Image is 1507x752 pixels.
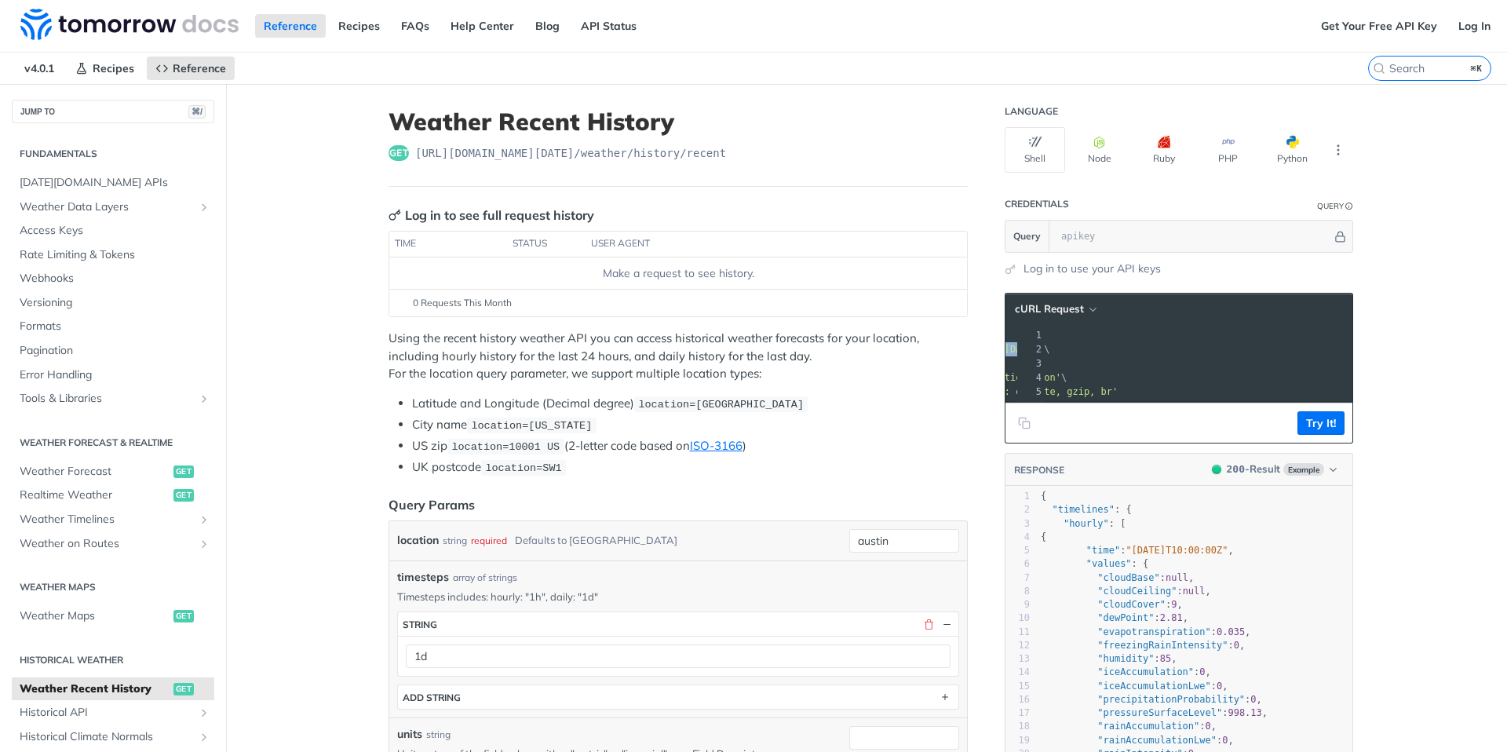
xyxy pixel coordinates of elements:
span: location=[US_STATE] [471,420,592,432]
span: "humidity" [1097,653,1154,664]
span: 0 [1234,640,1239,651]
th: user agent [586,232,936,257]
span: 9 [1171,599,1177,610]
span: : { [1041,558,1148,569]
span: : , [1041,653,1177,664]
a: Weather Data LayersShow subpages for Weather Data Layers [12,195,214,219]
span: location=[GEOGRAPHIC_DATA] [638,399,804,411]
span: 0.035 [1217,626,1245,637]
p: Timesteps includes: hourly: "1h", daily: "1d" [397,590,959,604]
button: More Languages [1326,138,1350,162]
span: Example [1283,463,1324,476]
span: : , [1041,586,1211,597]
span: get [173,683,194,695]
span: Tools & Libraries [20,391,194,407]
span: : , [1041,694,1262,705]
span: "cloudBase" [1097,572,1159,583]
th: time [389,232,507,257]
a: Pagination [12,339,214,363]
a: Rate Limiting & Tokens [12,243,214,267]
div: 2 [1005,503,1030,517]
span: "cloudCeiling" [1097,586,1177,597]
button: Show subpages for Historical API [198,706,210,719]
a: [DATE][DOMAIN_NAME] APIs [12,171,214,195]
span: "hourly" [1064,518,1109,529]
a: Recipes [330,14,389,38]
span: Error Handling [20,367,210,383]
button: Show subpages for Weather on Routes [198,538,210,550]
a: Reference [255,14,326,38]
span: : , [1041,545,1234,556]
div: 18 [1005,720,1030,733]
span: "pressureSurfaceLevel" [1097,707,1222,718]
span: null [1183,586,1206,597]
span: "values" [1086,558,1132,569]
button: 200200-ResultExample [1204,462,1345,477]
div: 2 [1017,342,1044,356]
span: ⌘/ [188,105,206,119]
span: 0 [1217,681,1222,692]
div: 14 [1005,666,1030,679]
img: Tomorrow.io Weather API Docs [20,9,239,40]
span: 200 [1227,463,1245,475]
a: Formats [12,315,214,338]
h2: Fundamentals [12,147,214,161]
div: 12 [1005,639,1030,652]
div: string [426,728,451,742]
span: : , [1041,666,1211,677]
span: Weather Recent History [20,681,170,697]
span: Formats [20,319,210,334]
a: Blog [527,14,568,38]
span: 0 [1250,694,1256,705]
span: 85 [1160,653,1171,664]
span: Reference [173,61,226,75]
button: cURL Request [1009,301,1101,317]
div: Defaults to [GEOGRAPHIC_DATA] [515,529,677,552]
a: Historical APIShow subpages for Historical API [12,701,214,725]
button: Show subpages for Weather Data Layers [198,201,210,214]
div: 17 [1005,706,1030,720]
div: 5 [1017,385,1044,399]
li: US zip (2-letter code based on ) [412,437,968,455]
input: apikey [1053,221,1332,252]
div: 15 [1005,680,1030,693]
span: : [ [1041,518,1126,529]
div: 9 [1005,598,1030,611]
label: units [397,726,422,743]
th: status [507,232,586,257]
div: - Result [1227,462,1280,477]
a: Weather Recent Historyget [12,677,214,701]
span: : , [1041,707,1268,718]
a: Tools & LibrariesShow subpages for Tools & Libraries [12,387,214,411]
span: "evapotranspiration" [1097,626,1211,637]
svg: Search [1373,62,1385,75]
span: [DATE][DOMAIN_NAME] APIs [20,175,210,191]
h2: Weather Forecast & realtime [12,436,214,450]
div: 1 [1017,328,1044,342]
a: Reference [147,57,235,80]
button: Delete [921,617,936,631]
span: 0 [1199,666,1205,677]
div: 13 [1005,652,1030,666]
div: 4 [1005,531,1030,544]
span: Realtime Weather [20,487,170,503]
h2: Historical Weather [12,653,214,667]
span: "cloudCover" [1097,599,1166,610]
div: Language [1005,105,1058,118]
span: : , [1041,626,1250,637]
button: string [398,612,958,636]
span: get [173,610,194,622]
div: ADD string [403,692,461,703]
div: Credentials [1005,198,1069,210]
span: 998.13 [1228,707,1261,718]
button: Try It! [1297,411,1345,435]
i: Information [1345,203,1353,210]
div: string [403,619,437,630]
span: location=10001 US [451,441,560,453]
span: "rainAccumulationLwe" [1097,735,1217,746]
span: https://api.tomorrow.io/v4/weather/history/recent [415,145,726,161]
span: 200 [1212,465,1221,474]
button: Hide [1332,228,1348,244]
button: Ruby [1133,127,1194,173]
span: Historical Climate Normals [20,729,194,745]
